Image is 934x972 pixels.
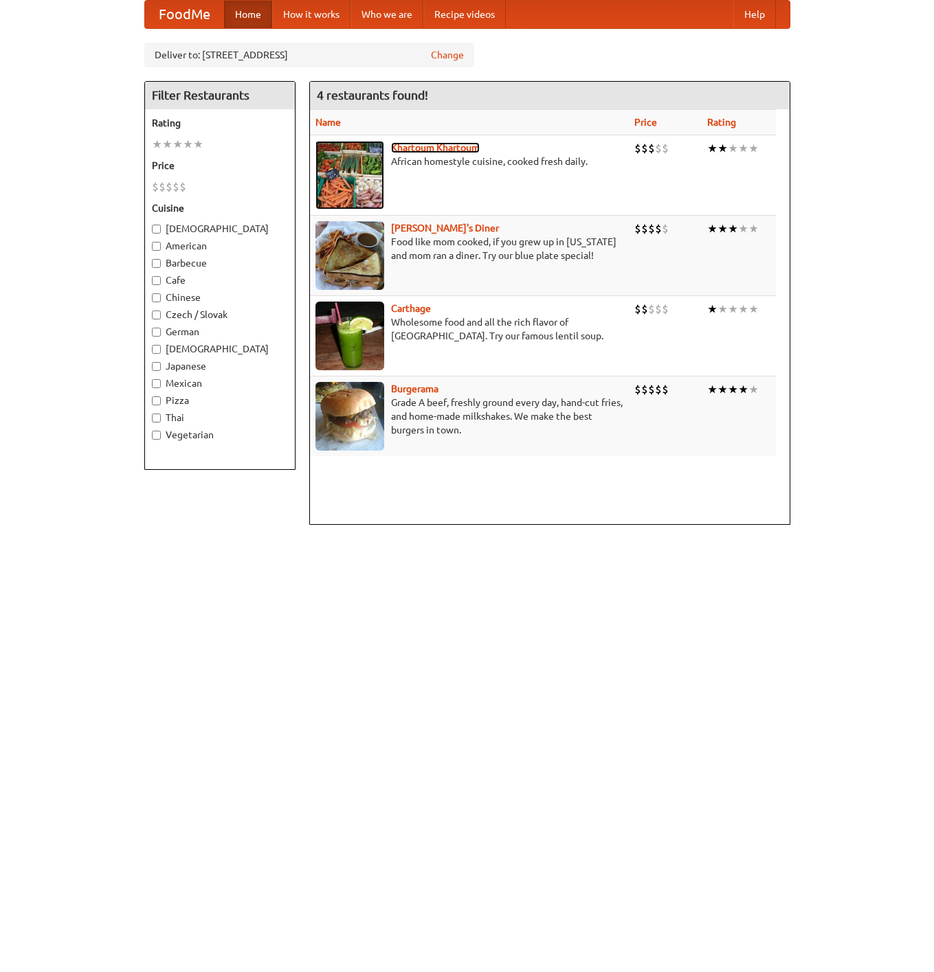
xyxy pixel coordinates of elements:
li: $ [655,221,662,236]
h4: Filter Restaurants [145,82,295,109]
li: $ [662,302,669,317]
li: ★ [728,382,738,397]
label: Thai [152,411,288,425]
h5: Rating [152,116,288,130]
li: ★ [152,137,162,152]
input: Thai [152,414,161,422]
a: Rating [707,117,736,128]
li: $ [648,141,655,156]
a: Carthage [391,303,431,314]
p: Wholesome food and all the rich flavor of [GEOGRAPHIC_DATA]. Try our famous lentil soup. [315,315,623,343]
li: ★ [718,141,728,156]
li: ★ [193,137,203,152]
li: $ [648,302,655,317]
li: $ [634,302,641,317]
input: Mexican [152,379,161,388]
li: $ [173,179,179,194]
input: [DEMOGRAPHIC_DATA] [152,225,161,234]
div: Deliver to: [STREET_ADDRESS] [144,43,474,67]
a: Price [634,117,657,128]
li: $ [662,382,669,397]
label: Chinese [152,291,288,304]
input: American [152,242,161,251]
li: ★ [173,137,183,152]
li: ★ [738,141,748,156]
input: Cafe [152,276,161,285]
img: sallys.jpg [315,221,384,290]
input: Japanese [152,362,161,371]
img: burgerama.jpg [315,382,384,451]
a: [PERSON_NAME]'s Diner [391,223,499,234]
a: Burgerama [391,383,438,394]
li: ★ [707,382,718,397]
label: [DEMOGRAPHIC_DATA] [152,222,288,236]
label: Japanese [152,359,288,373]
label: American [152,239,288,253]
li: ★ [748,221,759,236]
a: FoodMe [145,1,224,28]
label: [DEMOGRAPHIC_DATA] [152,342,288,356]
li: ★ [748,382,759,397]
li: ★ [718,302,728,317]
h5: Price [152,159,288,172]
li: ★ [707,221,718,236]
img: carthage.jpg [315,302,384,370]
input: Pizza [152,396,161,405]
li: $ [166,179,173,194]
a: Name [315,117,341,128]
a: Home [224,1,272,28]
label: Vegetarian [152,428,288,442]
li: ★ [728,221,738,236]
li: ★ [748,302,759,317]
a: Help [733,1,776,28]
label: Barbecue [152,256,288,270]
li: ★ [738,221,748,236]
img: khartoum.jpg [315,141,384,210]
li: $ [159,179,166,194]
ng-pluralize: 4 restaurants found! [317,89,428,102]
li: $ [641,221,648,236]
a: Khartoum Khartoum [391,142,480,153]
li: ★ [748,141,759,156]
li: $ [641,302,648,317]
li: ★ [718,382,728,397]
li: ★ [183,137,193,152]
p: African homestyle cuisine, cooked fresh daily. [315,155,623,168]
li: ★ [738,302,748,317]
li: ★ [728,302,738,317]
li: $ [634,221,641,236]
li: $ [655,302,662,317]
li: $ [179,179,186,194]
input: Chinese [152,293,161,302]
li: $ [655,141,662,156]
input: [DEMOGRAPHIC_DATA] [152,345,161,354]
li: $ [662,141,669,156]
a: Who we are [351,1,423,28]
a: Recipe videos [423,1,506,28]
label: Czech / Slovak [152,308,288,321]
li: ★ [718,221,728,236]
li: $ [641,141,648,156]
li: $ [634,382,641,397]
input: German [152,328,161,337]
p: Grade A beef, freshly ground every day, hand-cut fries, and home-made milkshakes. We make the bes... [315,396,623,437]
li: $ [648,382,655,397]
label: Mexican [152,376,288,390]
li: ★ [707,141,718,156]
label: Cafe [152,273,288,287]
li: $ [641,382,648,397]
li: ★ [707,302,718,317]
label: Pizza [152,394,288,407]
input: Czech / Slovak [152,310,161,319]
li: $ [655,382,662,397]
input: Barbecue [152,259,161,268]
input: Vegetarian [152,431,161,440]
li: $ [634,141,641,156]
a: How it works [272,1,351,28]
li: ★ [738,382,748,397]
a: Change [431,48,464,62]
label: German [152,325,288,339]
